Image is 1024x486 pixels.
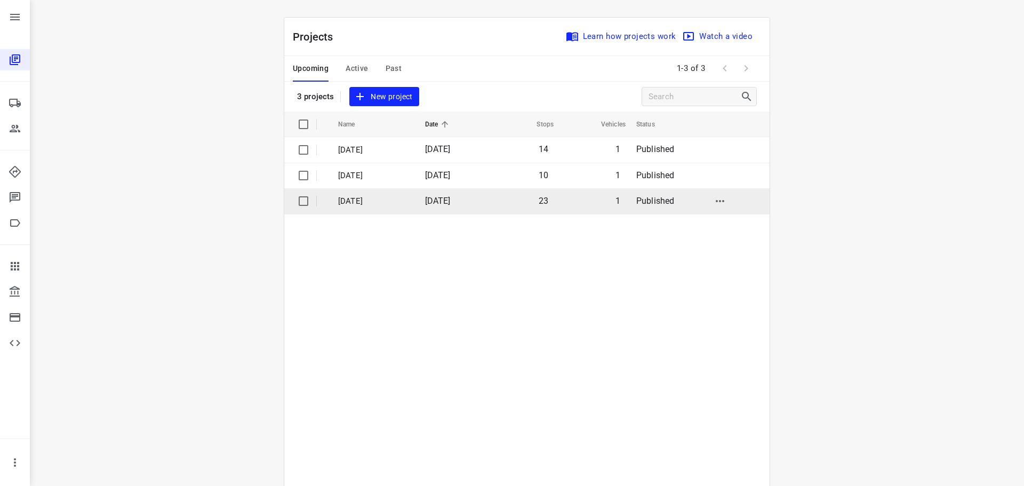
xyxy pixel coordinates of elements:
p: [DATE] [338,170,409,182]
span: [DATE] [425,196,451,206]
span: Date [425,118,452,131]
span: Name [338,118,369,131]
button: New project [349,87,419,107]
span: New project [356,90,412,103]
p: [DATE] [338,195,409,208]
span: Published [636,144,675,154]
span: 1 [615,144,620,154]
span: Vehicles [587,118,626,131]
span: Published [636,170,675,180]
span: 14 [539,144,548,154]
span: Published [636,196,675,206]
span: 1 [615,196,620,206]
span: [DATE] [425,144,451,154]
span: [DATE] [425,170,451,180]
span: Stops [523,118,554,131]
span: 1 [615,170,620,180]
p: 3 projects [297,92,334,101]
span: Active [346,62,368,75]
input: Search projects [649,89,740,105]
span: 23 [539,196,548,206]
span: Past [386,62,402,75]
span: 10 [539,170,548,180]
span: Previous Page [714,58,735,79]
p: [DATE] [338,144,409,156]
span: 1-3 of 3 [673,57,710,80]
div: Search [740,90,756,103]
p: Projects [293,29,342,45]
span: Next Page [735,58,757,79]
span: Status [636,118,669,131]
span: Upcoming [293,62,329,75]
